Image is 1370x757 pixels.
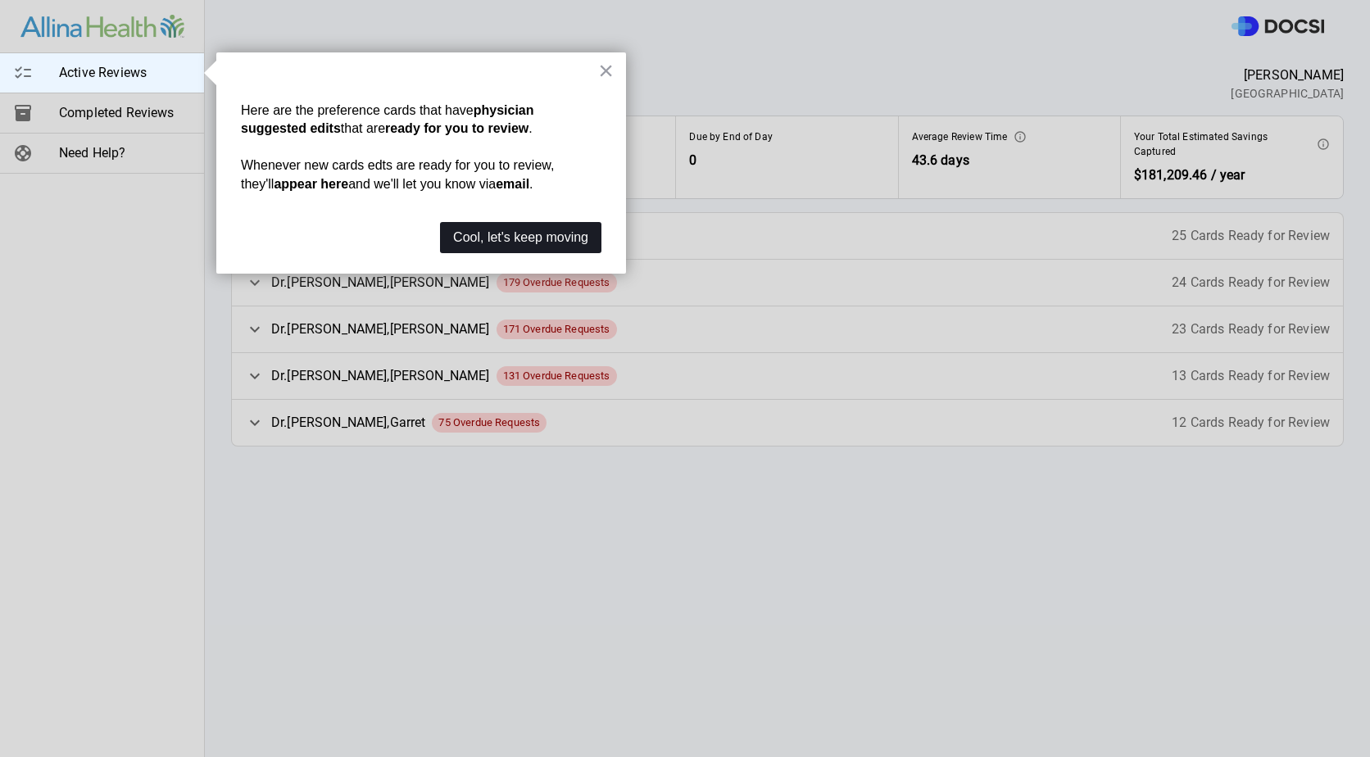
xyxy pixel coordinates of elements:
[440,222,601,253] button: Cool, let's keep moving
[241,103,538,135] strong: physician suggested edits
[341,121,385,135] span: that are
[598,57,614,84] button: Close
[348,177,496,191] span: and we'll let you know via
[274,177,348,191] strong: appear here
[59,63,191,83] span: Active Reviews
[529,177,533,191] span: .
[385,121,528,135] strong: ready for you to review
[528,121,532,135] span: .
[241,158,558,190] span: Whenever new cards edts are ready for you to review, they'll
[496,177,529,191] strong: email
[241,103,474,117] span: Here are the preference cards that have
